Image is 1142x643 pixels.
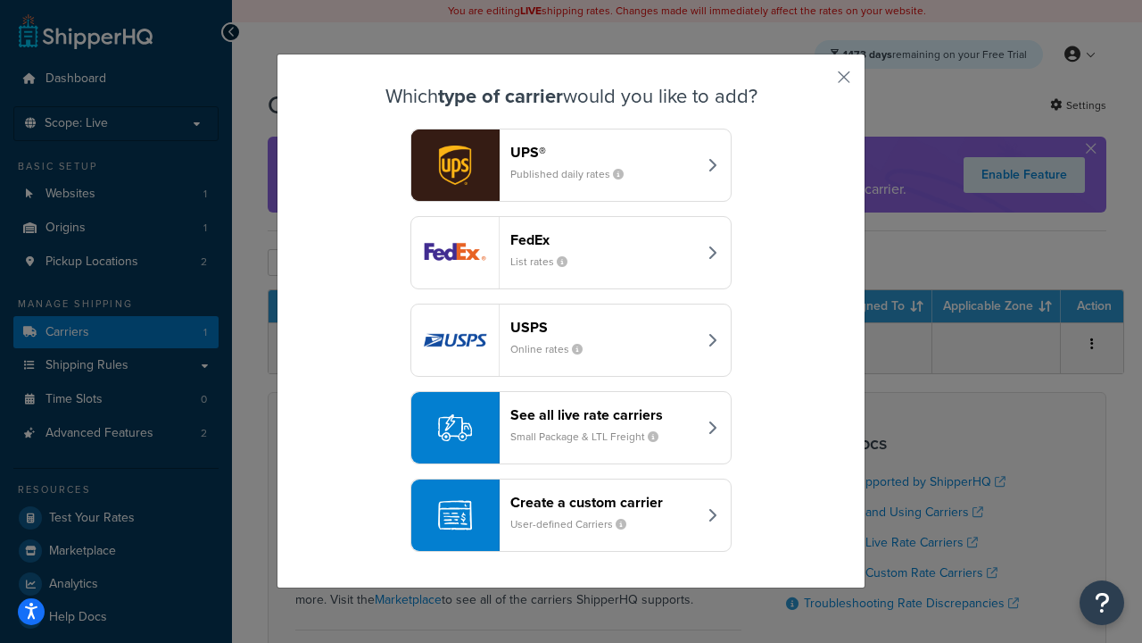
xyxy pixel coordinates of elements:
header: UPS® [510,144,697,161]
small: Small Package & LTL Freight [510,429,673,445]
img: icon-carrier-custom-c93b8a24.svg [438,498,472,532]
small: List rates [510,254,582,270]
header: FedEx [510,231,697,248]
button: See all live rate carriersSmall Package & LTL Freight [410,391,732,464]
small: User-defined Carriers [510,516,641,532]
img: ups logo [411,129,499,201]
img: icon-carrier-liverate-becf4550.svg [438,411,472,445]
header: Create a custom carrier [510,494,697,511]
button: Open Resource Center [1080,580,1124,625]
header: See all live rate carriers [510,406,697,423]
strong: type of carrier [438,81,563,111]
img: fedEx logo [411,217,499,288]
small: Published daily rates [510,166,638,182]
h3: Which would you like to add? [322,86,820,107]
button: fedEx logoFedExList rates [410,216,732,289]
small: Online rates [510,341,597,357]
button: usps logoUSPSOnline rates [410,304,732,377]
img: usps logo [411,305,499,376]
button: ups logoUPS®Published daily rates [410,129,732,202]
header: USPS [510,319,697,336]
button: Create a custom carrierUser-defined Carriers [410,479,732,552]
